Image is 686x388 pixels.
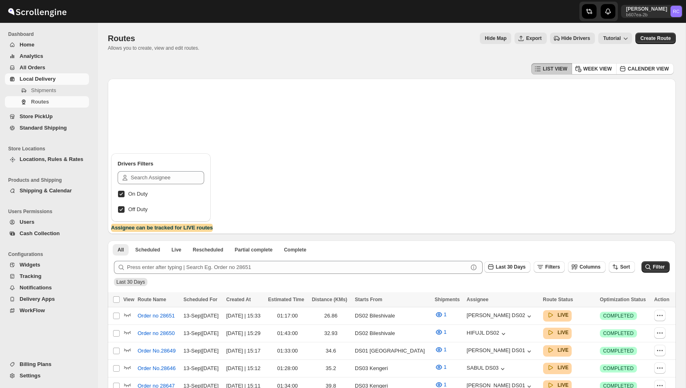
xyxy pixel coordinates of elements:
button: 1 [430,326,452,339]
span: Live [171,247,181,253]
div: [DATE] | 15:12 [226,364,263,373]
button: Cash Collection [5,228,89,239]
button: Locations, Rules & Rates [5,154,89,165]
span: Routes [31,99,49,105]
b: LIVE [558,330,569,335]
button: Shipping & Calendar [5,185,89,196]
span: Estimated Time [268,297,304,302]
p: b607ea-2b [626,12,667,17]
button: Users [5,216,89,228]
button: LIVE [546,346,569,354]
div: DS01 [GEOGRAPHIC_DATA] [355,347,430,355]
span: CALENDER VIEW [628,66,669,72]
button: WorkFlow [5,305,89,316]
span: Export [526,35,541,42]
span: Notifications [20,284,52,291]
span: Last 30 Days [116,279,145,285]
span: All [118,247,124,253]
div: 32.93 [312,329,350,337]
button: Notifications [5,282,89,293]
div: DS02 Bileshivale [355,312,430,320]
label: Assignee can be tracked for LIVE routes [111,224,213,232]
button: Widgets [5,259,89,271]
button: Export [514,33,546,44]
b: LIVE [558,382,569,388]
span: Hide Drivers [561,35,590,42]
span: Home [20,42,34,48]
button: SABUL DS03 [467,365,507,373]
span: Sort [620,264,630,270]
span: 1 [444,311,447,317]
span: Action [654,297,669,302]
button: Map action label [480,33,511,44]
button: Hide Drivers [550,33,595,44]
span: COMPLETED [603,330,634,337]
input: Press enter after typing | Search Eg. Order no 28651 [127,261,468,274]
button: LIVE [546,328,569,337]
span: Order No.28646 [138,364,176,373]
button: 1 [430,308,452,321]
span: Partial complete [235,247,273,253]
div: [DATE] | 15:33 [226,312,263,320]
span: Users Permissions [8,208,92,215]
span: All Orders [20,64,45,71]
button: WEEK VIEW [572,63,617,75]
span: LIST VIEW [543,66,567,72]
button: Billing Plans [5,359,89,370]
span: Delivery Apps [20,296,55,302]
span: Filter [653,264,665,270]
span: Shipments [435,297,460,302]
button: LIST VIEW [531,63,572,75]
button: CALENDER VIEW [616,63,674,75]
span: Cash Collection [20,230,60,236]
button: [PERSON_NAME] DS01 [467,347,533,355]
button: [PERSON_NAME] DS02 [467,312,533,320]
button: Settings [5,370,89,381]
span: 13-Sep | [DATE] [183,313,218,319]
span: Tutorial [603,35,621,41]
span: Dashboard [8,31,92,37]
button: Order No.28649 [133,344,180,357]
span: Last 30 Days [496,264,526,270]
span: 13-Sep | [DATE] [183,365,218,371]
div: 01:33:00 [268,347,307,355]
button: Tutorial [598,33,632,44]
span: COMPLETED [603,313,634,319]
span: Store Locations [8,145,92,152]
div: DS02 Bileshivale [355,329,430,337]
span: Complete [284,247,306,253]
span: Route Status [543,297,573,302]
button: Columns [568,261,605,273]
span: WEEK VIEW [583,66,612,72]
img: ScrollEngine [7,1,68,22]
b: LIVE [558,365,569,370]
span: Rescheduled [193,247,223,253]
button: 1 [430,343,452,356]
button: LIVE [546,364,569,372]
button: Order no 28651 [133,309,180,322]
span: Locations, Rules & Rates [20,156,83,162]
span: Route Name [138,297,166,302]
span: Shipments [31,87,56,93]
p: [PERSON_NAME] [626,6,667,12]
span: Order No.28649 [138,347,176,355]
div: [DATE] | 15:17 [226,347,263,355]
span: Shipping & Calendar [20,187,72,194]
span: Filters [545,264,560,270]
input: Search Assignee [131,171,204,184]
span: 1 [444,329,447,335]
div: 01:43:00 [268,329,307,337]
button: Order no 28650 [133,327,180,340]
div: HIFUJL DS02 [467,330,508,338]
span: Local Delivery [20,76,56,82]
span: 1 [444,346,447,353]
span: Assignee [467,297,488,302]
span: 1 [444,364,447,370]
div: 01:17:00 [268,312,307,320]
button: Sort [609,261,635,273]
div: DS03 Kengeri [355,364,430,373]
text: RC [673,9,679,14]
span: Hide Map [485,35,506,42]
span: Scheduled For [183,297,217,302]
div: 34.6 [312,347,350,355]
